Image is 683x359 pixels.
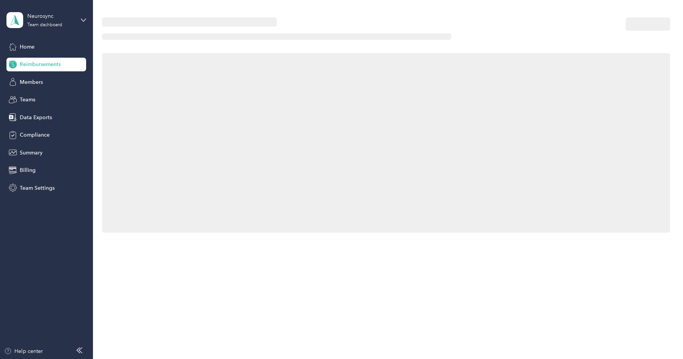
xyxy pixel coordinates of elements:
[20,43,35,51] span: Home
[4,347,43,355] button: Help center
[20,149,42,157] span: Summary
[27,23,62,27] div: Team dashboard
[20,184,55,192] span: Team Settings
[20,78,43,86] span: Members
[20,60,61,68] span: Reimbursements
[20,166,36,174] span: Billing
[20,96,35,104] span: Teams
[27,12,75,20] div: Neurosync
[641,316,683,359] iframe: Everlance-gr Chat Button Frame
[20,113,52,121] span: Data Exports
[20,131,50,139] span: Compliance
